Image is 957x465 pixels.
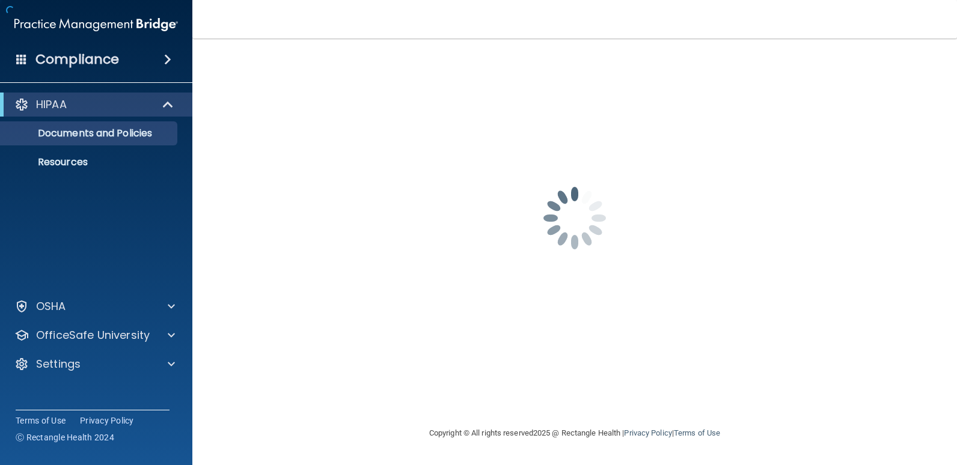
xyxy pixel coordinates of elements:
[36,328,150,342] p: OfficeSafe University
[14,299,175,314] a: OSHA
[624,428,671,437] a: Privacy Policy
[8,127,172,139] p: Documents and Policies
[14,13,178,37] img: PMB logo
[515,158,635,278] img: spinner.e123f6fc.gif
[14,328,175,342] a: OfficeSafe University
[35,51,119,68] h4: Compliance
[355,414,794,452] div: Copyright © All rights reserved 2025 @ Rectangle Health | |
[749,380,943,428] iframe: Drift Widget Chat Controller
[36,299,66,314] p: OSHA
[14,97,174,112] a: HIPAA
[36,97,67,112] p: HIPAA
[16,415,66,427] a: Terms of Use
[36,357,81,371] p: Settings
[80,415,134,427] a: Privacy Policy
[8,156,172,168] p: Resources
[674,428,720,437] a: Terms of Use
[16,431,114,443] span: Ⓒ Rectangle Health 2024
[14,357,175,371] a: Settings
